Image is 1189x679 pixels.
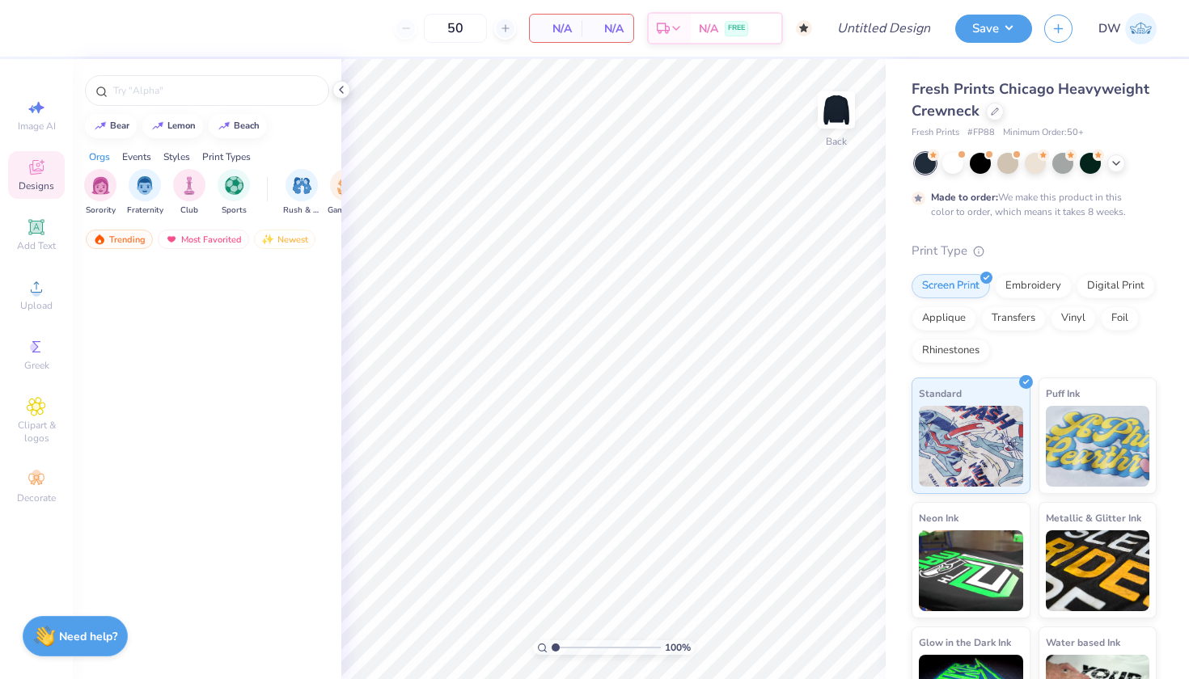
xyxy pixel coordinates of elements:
[967,126,995,140] span: # FP88
[1101,306,1139,331] div: Foil
[328,205,365,217] span: Game Day
[86,230,153,249] div: Trending
[919,634,1011,651] span: Glow in the Dark Ink
[820,94,853,126] img: Back
[209,114,267,138] button: beach
[424,14,487,43] input: – –
[539,20,572,37] span: N/A
[89,150,110,164] div: Orgs
[919,509,958,526] span: Neon Ink
[151,121,164,131] img: trend_line.gif
[142,114,203,138] button: lemon
[591,20,624,37] span: N/A
[165,234,178,245] img: most_fav.gif
[995,274,1072,298] div: Embroidery
[912,126,959,140] span: Fresh Prints
[826,134,847,149] div: Back
[912,306,976,331] div: Applique
[1125,13,1157,44] img: Danica Woods
[110,121,129,130] div: bear
[163,150,190,164] div: Styles
[234,121,260,130] div: beach
[728,23,745,34] span: FREE
[173,169,205,217] button: filter button
[86,205,116,217] span: Sorority
[1046,530,1150,611] img: Metallic & Glitter Ink
[955,15,1032,43] button: Save
[699,20,718,37] span: N/A
[180,176,198,195] img: Club Image
[158,230,249,249] div: Most Favorited
[218,121,231,131] img: trend_line.gif
[931,191,998,204] strong: Made to order:
[17,239,56,252] span: Add Text
[222,205,247,217] span: Sports
[919,385,962,402] span: Standard
[981,306,1046,331] div: Transfers
[84,169,116,217] div: filter for Sorority
[912,274,990,298] div: Screen Print
[127,169,163,217] div: filter for Fraternity
[94,121,107,131] img: trend_line.gif
[283,169,320,217] button: filter button
[912,242,1157,260] div: Print Type
[328,169,365,217] div: filter for Game Day
[8,419,65,445] span: Clipart & logos
[112,82,319,99] input: Try "Alpha"
[167,121,196,130] div: lemon
[202,150,251,164] div: Print Types
[1046,406,1150,487] img: Puff Ink
[19,179,54,192] span: Designs
[127,205,163,217] span: Fraternity
[17,491,56,504] span: Decorate
[218,169,250,217] button: filter button
[1046,634,1120,651] span: Water based Ink
[261,234,274,245] img: Newest.gif
[127,169,163,217] button: filter button
[912,79,1149,120] span: Fresh Prints Chicago Heavyweight Crewneck
[337,176,356,195] img: Game Day Image
[1077,274,1155,298] div: Digital Print
[1046,509,1141,526] span: Metallic & Glitter Ink
[665,640,691,655] span: 100 %
[1098,13,1157,44] a: DW
[919,406,1023,487] img: Standard
[225,176,243,195] img: Sports Image
[85,114,137,138] button: bear
[1051,306,1096,331] div: Vinyl
[173,169,205,217] div: filter for Club
[254,230,315,249] div: Newest
[283,205,320,217] span: Rush & Bid
[122,150,151,164] div: Events
[180,205,198,217] span: Club
[136,176,154,195] img: Fraternity Image
[24,359,49,372] span: Greek
[93,234,106,245] img: trending.gif
[931,190,1130,219] div: We make this product in this color to order, which means it takes 8 weeks.
[293,176,311,195] img: Rush & Bid Image
[20,299,53,312] span: Upload
[1098,19,1121,38] span: DW
[912,339,990,363] div: Rhinestones
[283,169,320,217] div: filter for Rush & Bid
[18,120,56,133] span: Image AI
[218,169,250,217] div: filter for Sports
[328,169,365,217] button: filter button
[1003,126,1084,140] span: Minimum Order: 50 +
[919,530,1023,611] img: Neon Ink
[84,169,116,217] button: filter button
[91,176,110,195] img: Sorority Image
[59,629,117,644] strong: Need help?
[824,12,943,44] input: Untitled Design
[1046,385,1080,402] span: Puff Ink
